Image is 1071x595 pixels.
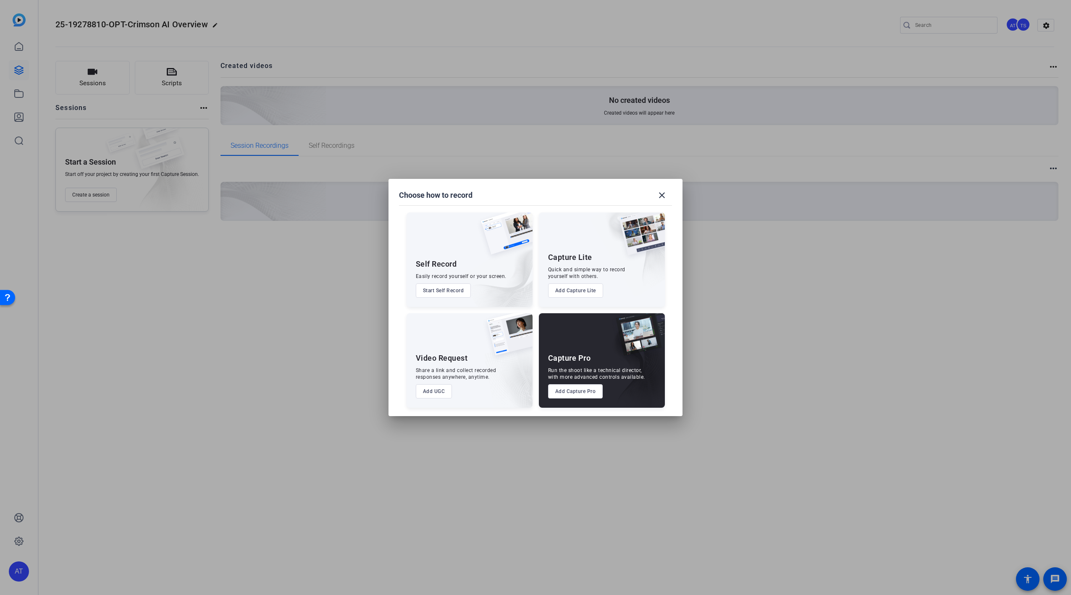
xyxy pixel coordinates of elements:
[609,313,665,364] img: capture-pro.png
[548,384,603,398] button: Add Capture Pro
[590,212,665,296] img: embarkstudio-capture-lite.png
[459,231,533,307] img: embarkstudio-self-record.png
[399,190,472,200] h1: Choose how to record
[548,283,603,298] button: Add Capture Lite
[416,259,457,269] div: Self Record
[416,367,496,380] div: Share a link and collect recorded responses anywhere, anytime.
[480,313,533,364] img: ugc-content.png
[416,283,471,298] button: Start Self Record
[484,339,533,408] img: embarkstudio-ugc-content.png
[416,273,507,280] div: Easily record yourself or your screen.
[416,353,468,363] div: Video Request
[613,212,665,264] img: capture-lite.png
[548,266,625,280] div: Quick and simple way to record yourself with others.
[475,212,533,263] img: self-record.png
[548,367,645,380] div: Run the shoot like a technical director, with more advanced controls available.
[416,384,452,398] button: Add UGC
[603,324,665,408] img: embarkstudio-capture-pro.png
[657,190,667,200] mat-icon: close
[548,252,592,262] div: Capture Lite
[548,353,591,363] div: Capture Pro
